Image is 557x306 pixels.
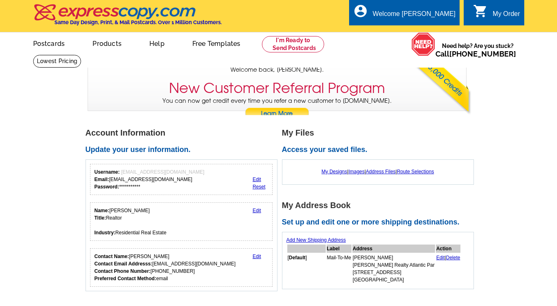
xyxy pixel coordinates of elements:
[90,202,273,241] div: Your personal details.
[287,254,326,284] td: [ ]
[411,32,435,56] img: help
[86,145,282,154] h2: Update your user information.
[95,276,156,281] strong: Preferred Contact Method:
[286,237,346,243] a: Add New Shipping Address
[435,42,520,58] span: Need help? Are you stuck?
[253,254,261,259] a: Edit
[245,108,309,120] a: Learn More
[352,254,435,284] td: [PERSON_NAME] [PERSON_NAME] Realty Atlantic Par [STREET_ADDRESS] [GEOGRAPHIC_DATA]
[352,245,435,253] th: Address
[95,230,115,236] strong: Industry:
[95,215,106,221] strong: Title:
[95,177,109,182] strong: Email:
[253,208,261,213] a: Edit
[121,169,204,175] span: [EMAIL_ADDRESS][DOMAIN_NAME]
[322,169,347,175] a: My Designs
[282,201,478,210] h1: My Address Book
[86,129,282,137] h1: Account Information
[435,50,516,58] span: Call
[436,255,445,261] a: Edit
[449,50,516,58] a: [PHONE_NUMBER]
[20,33,78,52] a: Postcards
[366,169,396,175] a: Address Files
[397,169,434,175] a: Route Selections
[436,245,461,253] th: Action
[95,207,167,236] div: [PERSON_NAME] Realtor Residential Real Estate
[473,9,520,19] a: shopping_cart My Order
[136,33,178,52] a: Help
[95,208,110,213] strong: Name:
[54,19,222,25] h4: Same Day Design, Print, & Mail Postcards. Over 1 Million Customers.
[373,10,456,22] div: Welcome [PERSON_NAME]
[95,253,236,282] div: [PERSON_NAME] [EMAIL_ADDRESS][DOMAIN_NAME] [PHONE_NUMBER] email
[95,261,153,267] strong: Contact Email Addresss:
[436,254,461,284] td: |
[95,268,151,274] strong: Contact Phone Number:
[282,218,478,227] h2: Set up and edit one or more shipping destinations.
[282,129,478,137] h1: My Files
[95,169,120,175] strong: Username:
[95,184,120,190] strong: Password:
[348,169,364,175] a: Images
[327,254,352,284] td: Mail-To-Me
[289,255,306,261] b: Default
[286,164,469,179] div: | | |
[95,254,129,259] strong: Contact Name:
[446,255,460,261] a: Delete
[282,145,478,154] h2: Access your saved files.
[90,248,273,287] div: Who should we contact regarding order issues?
[253,177,261,182] a: Edit
[90,164,273,195] div: Your login information.
[88,97,466,120] p: You can now get credit every time you refer a new customer to [DOMAIN_NAME].
[33,10,222,25] a: Same Day Design, Print, & Mail Postcards. Over 1 Million Customers.
[79,33,135,52] a: Products
[327,245,352,253] th: Label
[473,4,488,18] i: shopping_cart
[353,4,368,18] i: account_circle
[230,66,324,74] span: Welcome back, [PERSON_NAME].
[253,184,265,190] a: Reset
[179,33,254,52] a: Free Templates
[169,80,385,97] h3: New Customer Referral Program
[493,10,520,22] div: My Order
